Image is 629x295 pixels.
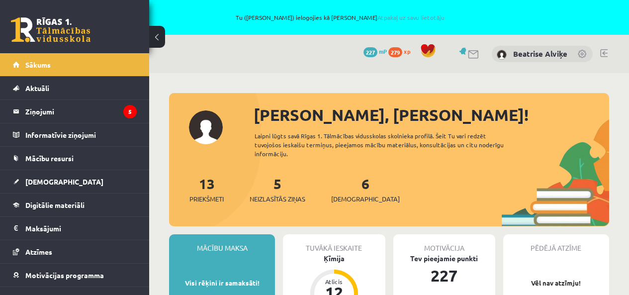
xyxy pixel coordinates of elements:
a: Beatrise Alviķe [513,49,567,59]
a: Aktuāli [13,77,137,99]
i: 5 [123,105,137,118]
img: Beatrise Alviķe [497,50,507,60]
a: Mācību resursi [13,147,137,170]
span: Tu ([PERSON_NAME]) ielogojies kā [PERSON_NAME] [114,14,566,20]
div: 227 [393,264,495,288]
span: Motivācijas programma [25,271,104,280]
span: Sākums [25,60,51,69]
a: Ziņojumi5 [13,100,137,123]
a: Motivācijas programma [13,264,137,287]
div: Pēdējā atzīme [503,234,609,253]
span: mP [379,47,387,55]
div: Motivācija [393,234,495,253]
a: 5Neizlasītās ziņas [250,175,305,204]
a: [DEMOGRAPHIC_DATA] [13,170,137,193]
span: 227 [363,47,377,57]
a: Informatīvie ziņojumi [13,123,137,146]
div: Atlicis [319,279,349,285]
a: 13Priekšmeti [189,175,224,204]
a: Atpakaļ uz savu lietotāju [377,13,445,21]
span: Atzīmes [25,247,52,256]
span: 279 [388,47,402,57]
a: 227 mP [363,47,387,55]
div: Laipni lūgts savā Rīgas 1. Tālmācības vidusskolas skolnieka profilā. Šeit Tu vari redzēt tuvojošo... [255,131,519,158]
span: Digitālie materiāli [25,200,85,209]
span: Neizlasītās ziņas [250,194,305,204]
a: 6[DEMOGRAPHIC_DATA] [331,175,400,204]
span: [DEMOGRAPHIC_DATA] [331,194,400,204]
span: Aktuāli [25,84,49,93]
a: Rīgas 1. Tālmācības vidusskola [11,17,90,42]
div: [PERSON_NAME], [PERSON_NAME]! [254,103,609,127]
a: Maksājumi [13,217,137,240]
span: xp [404,47,410,55]
p: Visi rēķini ir samaksāti! [174,278,270,288]
p: Vēl nav atzīmju! [508,278,604,288]
a: 279 xp [388,47,415,55]
div: Ķīmija [283,253,385,264]
legend: Maksājumi [25,217,137,240]
div: Mācību maksa [169,234,275,253]
span: Mācību resursi [25,154,74,163]
legend: Ziņojumi [25,100,137,123]
a: Atzīmes [13,240,137,263]
div: Tev pieejamie punkti [393,253,495,264]
legend: Informatīvie ziņojumi [25,123,137,146]
span: Priekšmeti [189,194,224,204]
a: Digitālie materiāli [13,194,137,216]
div: Tuvākā ieskaite [283,234,385,253]
a: Sākums [13,53,137,76]
span: [DEMOGRAPHIC_DATA] [25,177,103,186]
